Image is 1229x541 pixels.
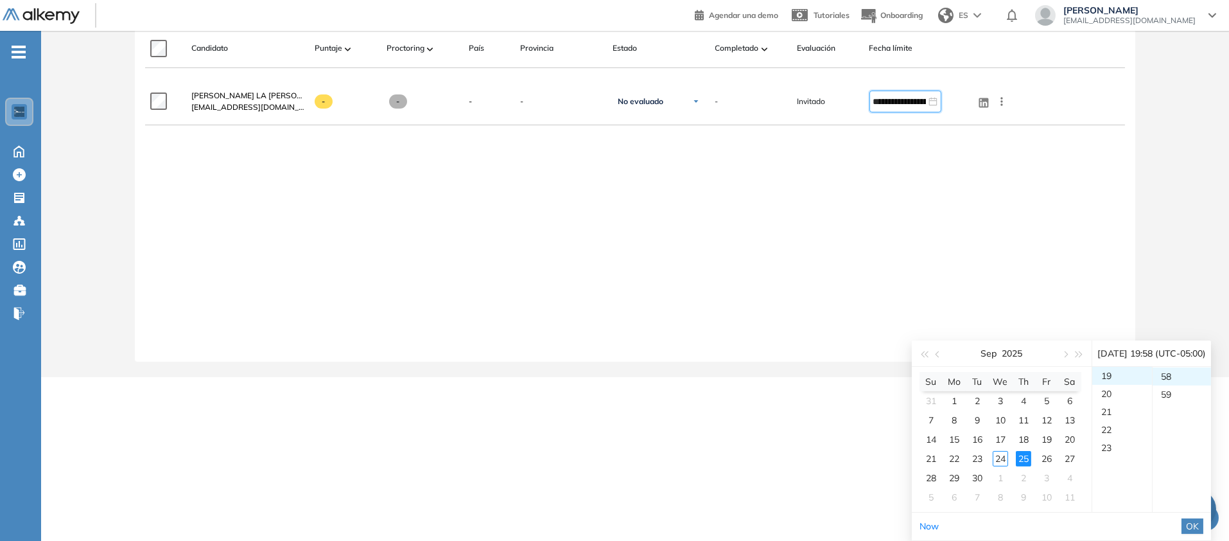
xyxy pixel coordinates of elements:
[1062,451,1077,466] div: 27
[1058,449,1081,468] td: 2025-09-27
[981,341,997,366] button: Sep
[923,490,939,505] div: 5
[1016,412,1031,428] div: 11
[1012,372,1035,391] th: Th
[798,42,836,54] span: Evaluación
[715,42,759,54] span: Completado
[1092,421,1152,439] div: 22
[923,412,939,428] div: 7
[993,393,1008,409] div: 3
[970,490,985,505] div: 7
[1012,449,1035,468] td: 2025-09-25
[469,42,484,54] span: País
[993,490,1008,505] div: 8
[1016,470,1031,486] div: 2
[1153,386,1212,404] div: 59
[946,412,962,428] div: 8
[814,10,850,20] span: Tutoriales
[1058,468,1081,488] td: 2025-10-04
[1039,412,1054,428] div: 12
[989,430,1012,449] td: 2025-09-17
[1063,5,1196,15] span: [PERSON_NAME]
[946,451,962,466] div: 22
[943,411,966,430] td: 2025-09-08
[946,470,962,486] div: 29
[1092,403,1152,421] div: 21
[993,412,1008,428] div: 10
[970,393,985,409] div: 2
[989,372,1012,391] th: We
[427,48,433,51] img: [missing "en.ARROW_ALT" translation]
[1063,15,1196,26] span: [EMAIL_ADDRESS][DOMAIN_NAME]
[1039,470,1054,486] div: 3
[315,94,333,109] span: -
[966,391,989,411] td: 2025-09-02
[920,488,943,507] td: 2025-10-05
[943,488,966,507] td: 2025-10-06
[923,470,939,486] div: 28
[191,102,304,113] span: [EMAIL_ADDRESS][DOMAIN_NAME]
[695,6,778,22] a: Agendar una demo
[1092,439,1152,457] div: 23
[923,393,939,409] div: 31
[315,42,342,54] span: Puntaje
[1035,411,1058,430] td: 2025-09-12
[970,451,985,466] div: 23
[946,393,962,409] div: 1
[1062,393,1077,409] div: 6
[191,91,331,100] span: [PERSON_NAME] LA [PERSON_NAME]
[943,430,966,449] td: 2025-09-15
[1012,468,1035,488] td: 2025-10-02
[12,51,26,53] i: -
[1016,490,1031,505] div: 9
[993,432,1008,447] div: 17
[389,94,408,109] span: -
[920,391,943,411] td: 2025-08-31
[993,451,1008,466] div: 24
[1039,432,1054,447] div: 19
[993,470,1008,486] div: 1
[989,411,1012,430] td: 2025-09-10
[1012,391,1035,411] td: 2025-09-04
[966,372,989,391] th: Tu
[715,96,719,107] span: -
[989,391,1012,411] td: 2025-09-03
[1016,432,1031,447] div: 18
[345,48,351,51] img: [missing "en.ARROW_ALT" translation]
[920,411,943,430] td: 2025-09-07
[920,520,939,532] a: Now
[1035,468,1058,488] td: 2025-10-03
[1058,391,1081,411] td: 2025-09-06
[520,42,553,54] span: Provincia
[14,107,24,117] img: https://assets.alkemy.org/workspaces/1802/d452bae4-97f6-47ab-b3bf-1c40240bc960.jpg
[970,470,985,486] div: 30
[943,372,966,391] th: Mo
[709,10,778,20] span: Agendar una demo
[860,2,923,30] button: Onboarding
[1062,470,1077,486] div: 4
[970,412,985,428] div: 9
[1012,488,1035,507] td: 2025-10-09
[989,468,1012,488] td: 2025-10-01
[989,449,1012,468] td: 2025-09-24
[923,432,939,447] div: 14
[1035,372,1058,391] th: Fr
[387,42,424,54] span: Proctoring
[1039,393,1054,409] div: 5
[798,96,826,107] span: Invitado
[869,42,913,54] span: Fecha límite
[469,96,472,107] span: -
[920,449,943,468] td: 2025-09-21
[1097,341,1206,366] div: [DATE] 19:58 (UTC-05:00)
[520,96,602,107] span: -
[973,13,981,18] img: arrow
[923,451,939,466] div: 21
[920,468,943,488] td: 2025-09-28
[920,372,943,391] th: Su
[762,48,768,51] img: [missing "en.ARROW_ALT" translation]
[1039,451,1054,466] div: 26
[1035,449,1058,468] td: 2025-09-26
[966,430,989,449] td: 2025-09-16
[880,10,923,20] span: Onboarding
[1153,368,1212,386] div: 58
